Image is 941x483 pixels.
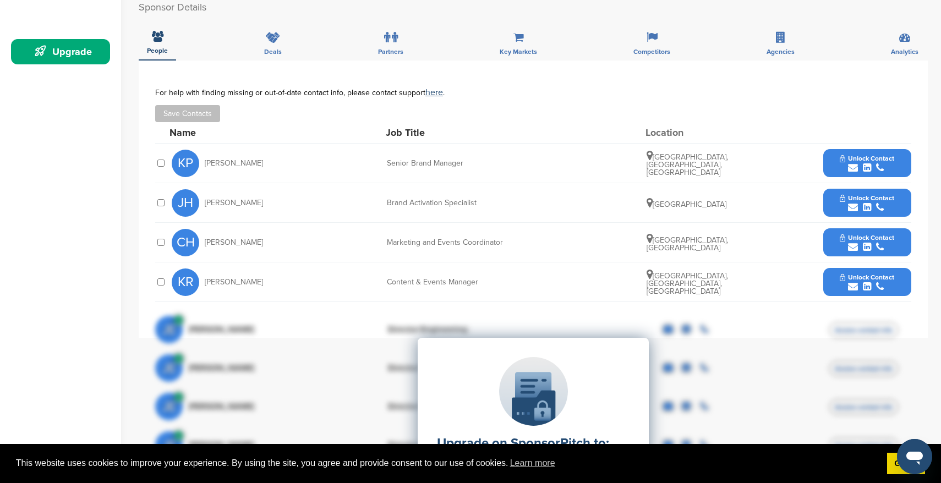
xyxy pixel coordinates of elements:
a: dismiss cookie message [887,453,925,475]
span: Deals [264,48,282,55]
span: Unlock Contact [840,273,894,281]
div: Job Title [386,128,551,138]
span: [PERSON_NAME] [205,239,263,246]
button: Unlock Contact [827,226,907,259]
span: People [147,47,168,54]
span: Unlock Contact [840,155,894,162]
span: Unlock Contact [840,194,894,202]
a: learn more about cookies [508,455,557,471]
div: Marketing and Events Coordinator [387,239,552,246]
a: Upgrade [11,39,110,64]
span: Unlock Contact [840,234,894,241]
div: Name [169,128,291,138]
button: Unlock Contact [827,147,907,180]
div: Brand Activation Specialist [387,199,552,207]
span: Analytics [891,48,918,55]
span: CH [172,229,199,256]
div: For help with finding missing or out-of-date contact info, please contact support . [155,88,911,97]
span: [PERSON_NAME] [205,278,263,286]
span: [PERSON_NAME] [205,199,263,207]
label: Upgrade on SponsorPitch to: [437,435,609,451]
span: [GEOGRAPHIC_DATA] [647,200,726,209]
button: Unlock Contact [827,266,907,299]
span: [GEOGRAPHIC_DATA], [GEOGRAPHIC_DATA] [647,235,728,253]
span: Partners [378,48,403,55]
div: Senior Brand Manager [387,160,552,167]
button: Save Contacts [155,105,220,122]
span: This website uses cookies to improve your experience. By using the site, you agree and provide co... [16,455,878,471]
span: Key Markets [500,48,537,55]
span: Agencies [767,48,795,55]
span: [GEOGRAPHIC_DATA], [GEOGRAPHIC_DATA], [GEOGRAPHIC_DATA] [647,271,728,296]
div: Location [645,128,728,138]
span: KR [172,268,199,296]
span: [PERSON_NAME] [205,160,263,167]
iframe: Button to launch messaging window [897,439,932,474]
a: here [425,87,443,98]
span: KP [172,150,199,177]
span: [GEOGRAPHIC_DATA], [GEOGRAPHIC_DATA], [GEOGRAPHIC_DATA] [647,152,728,177]
button: Unlock Contact [827,186,907,219]
div: Upgrade [17,42,110,62]
span: JH [172,189,199,217]
span: Competitors [633,48,670,55]
div: Content & Events Manager [387,278,552,286]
